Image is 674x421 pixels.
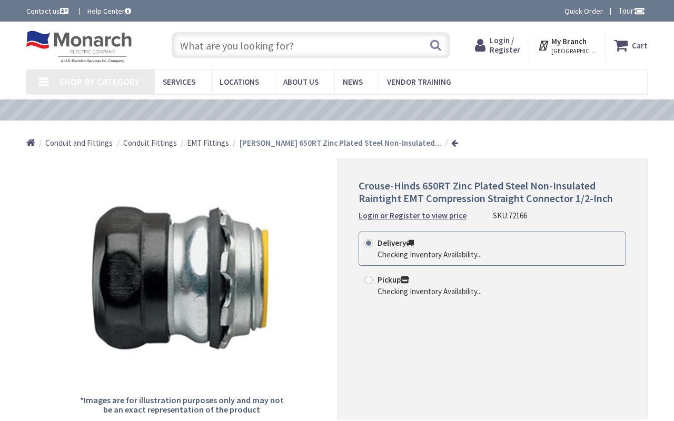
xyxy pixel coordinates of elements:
span: Crouse-Hinds 650RT Zinc Plated Steel Non-Insulated Raintight EMT Compression Straight Connector 1... [359,179,613,205]
strong: Login or Register to view price [359,210,467,220]
input: What are you looking for? [172,32,450,58]
span: EMT Fittings [187,138,229,148]
img: Monarch Electric Company [26,31,132,63]
span: Locations [220,77,259,87]
span: Conduit Fittings [123,138,177,148]
a: EMT Fittings [187,137,229,148]
a: VIEW OUR VIDEO TRAINING LIBRARY [237,105,421,116]
a: Login or Register to view price [359,210,467,221]
span: [GEOGRAPHIC_DATA], [GEOGRAPHIC_DATA] [551,47,596,55]
span: Tour [618,6,645,16]
strong: Cart [632,36,648,55]
h5: *Images are for illustration purposes only and may not be an exact representation of the product [76,396,287,414]
a: Conduit and Fittings [45,137,113,148]
div: My Branch [GEOGRAPHIC_DATA], [GEOGRAPHIC_DATA] [538,36,596,55]
a: Conduit Fittings [123,137,177,148]
strong: [PERSON_NAME] 650RT Zinc Plated Steel Non-Insulated... [240,138,441,148]
strong: Pickup [378,275,409,285]
span: Conduit and Fittings [45,138,113,148]
div: SKU: [493,210,527,221]
div: Checking Inventory Availability... [378,249,482,260]
span: News [343,77,363,87]
span: 72166 [509,210,527,220]
span: About Us [283,77,319,87]
div: Checking Inventory Availability... [378,286,482,297]
img: Crouse-Hinds 650RT Zinc Plated Steel Non-Insulated Raintight EMT Compression Straight Connector 1... [76,176,288,387]
a: Login / Register [475,36,520,55]
span: Shop By Category [59,76,140,88]
span: Vendor Training [387,77,451,87]
a: Quick Order [564,6,603,16]
strong: Delivery [378,238,414,248]
strong: My Branch [551,36,587,46]
span: Services [163,77,195,87]
a: Help Center [87,6,131,16]
a: Cart [614,36,648,55]
span: Login / Register [490,35,520,55]
a: Contact us [26,6,71,16]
